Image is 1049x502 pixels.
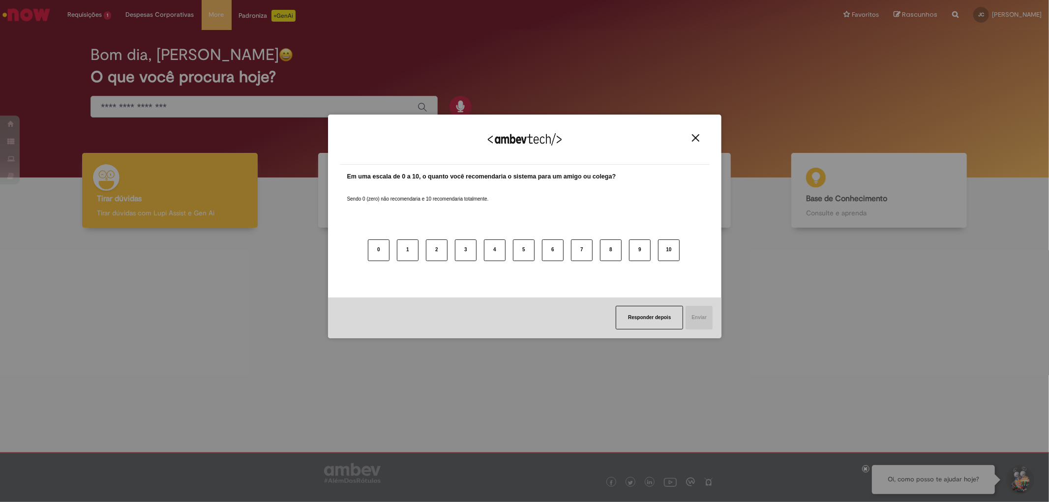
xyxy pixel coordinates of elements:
[616,306,683,329] button: Responder depois
[426,239,448,261] button: 2
[397,239,419,261] button: 1
[692,134,699,142] img: Close
[347,172,616,181] label: Em uma escala de 0 a 10, o quanto você recomendaria o sistema para um amigo ou colega?
[513,239,535,261] button: 5
[658,239,680,261] button: 10
[368,239,390,261] button: 0
[488,133,562,146] img: Logo Ambevtech
[542,239,564,261] button: 6
[455,239,477,261] button: 3
[689,134,702,142] button: Close
[600,239,622,261] button: 8
[571,239,593,261] button: 7
[484,239,506,261] button: 4
[347,184,489,203] label: Sendo 0 (zero) não recomendaria e 10 recomendaria totalmente.
[629,239,651,261] button: 9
